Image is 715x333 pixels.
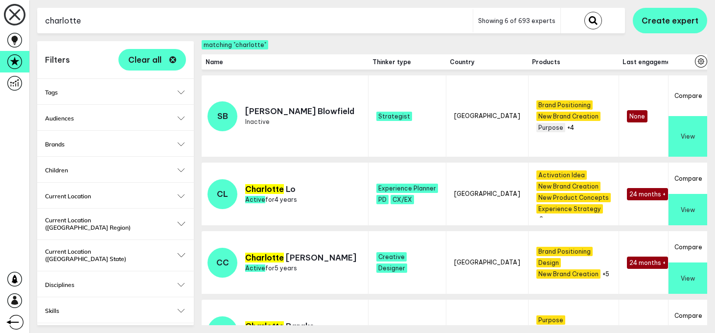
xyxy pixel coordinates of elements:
span: [GEOGRAPHIC_DATA] [454,190,520,197]
button: Current Location ([GEOGRAPHIC_DATA] Region) [45,216,186,231]
span: Country [450,58,524,66]
span: New Brand Creation [536,269,600,279]
span: Inactive [245,118,270,125]
button: Compare [669,75,707,116]
button: View [669,194,707,225]
span: Activation Idea [536,170,587,180]
button: Brands [45,141,186,148]
span: Purpose [536,315,565,325]
span: New Brand Creation [536,112,600,121]
p: [PERSON_NAME] [245,253,356,262]
span: for 4 years [245,196,297,203]
span: Design [536,258,561,267]
button: Disciplines [45,281,186,288]
button: Tags [45,89,186,96]
button: Compare [669,163,707,194]
mark: Charlotte [245,184,284,194]
button: Skills [45,307,186,314]
button: Children [45,166,186,174]
span: Showing 6 of 693 experts [478,17,555,24]
span: Active [245,264,265,272]
span: Active [245,196,265,203]
span: Name [206,58,365,66]
mark: Charlotte [245,253,284,262]
h1: Filters [45,55,70,65]
span: CX/EX [391,195,414,204]
span: New Product Concepts [536,193,611,202]
span: PD [376,195,389,204]
mark: Charlotte [245,321,284,331]
span: SB [217,111,228,121]
button: View [669,262,707,294]
span: Experience Strategy [536,204,603,214]
button: Audiences [45,115,186,122]
button: Create expert [633,8,707,33]
span: Strategist [376,112,412,121]
span: Thinker type [372,58,442,66]
span: Clear all [128,56,161,64]
span: for 5 years [245,264,297,272]
p: Baraks [245,321,314,331]
button: Compare [669,231,707,262]
span: Last engagement [623,58,677,66]
span: New Brand Creation [536,182,600,191]
button: Clear all [118,49,186,71]
span: 24 months + [627,257,668,269]
span: CC [216,258,229,267]
button: Current Location ([GEOGRAPHIC_DATA] State) [45,248,186,262]
span: Products [532,58,615,66]
span: Brand Positioning [536,247,593,256]
p: [PERSON_NAME] Blowfield [245,106,354,116]
span: 24 months + [627,188,668,200]
span: matching "charlotte" [202,40,268,49]
button: Current Location [45,192,186,200]
span: CL [217,189,228,199]
button: Compare [669,300,707,331]
span: Create expert [642,16,698,25]
button: +2 [536,215,543,223]
span: [GEOGRAPHIC_DATA] [454,112,520,119]
input: Search for name, tags and keywords here... [37,9,473,33]
p: Lo [245,184,297,194]
span: Experience Planner [376,184,438,193]
span: Brand Positioning [536,100,593,110]
span: None [627,110,647,122]
span: Creative [376,252,407,262]
button: View [669,116,707,157]
span: [GEOGRAPHIC_DATA] [454,259,520,266]
button: +4 [567,124,574,131]
button: +5 [602,270,609,278]
span: Purpose [536,123,565,132]
span: Designer [376,263,407,273]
